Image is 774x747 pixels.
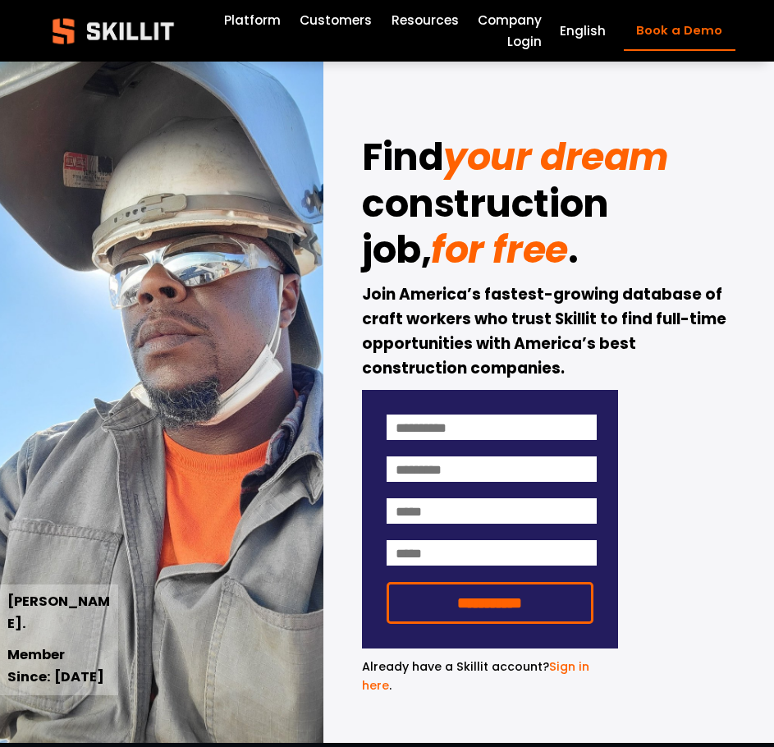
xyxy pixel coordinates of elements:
p: . [362,658,617,695]
strong: Join America’s fastest-growing database of craft workers who trust Skillit to find full-time oppo... [362,283,730,379]
img: Skillit [39,7,188,56]
a: Customers [300,9,372,30]
a: Platform [224,9,281,30]
span: English [560,21,606,40]
a: folder dropdown [392,9,459,30]
strong: Member Since: [DATE] [7,645,104,685]
a: Book a Demo [624,11,735,51]
strong: Find [362,131,443,183]
strong: [PERSON_NAME]. [7,592,110,632]
strong: construction job, [362,177,616,277]
a: Sign in here [362,658,589,694]
em: your dream [443,131,668,183]
strong: . [568,223,579,276]
a: Login [507,31,542,53]
em: for free [431,223,567,276]
span: Resources [392,11,459,30]
div: language picker [560,20,606,41]
a: Company [478,9,542,30]
span: Already have a Skillit account? [362,658,549,675]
